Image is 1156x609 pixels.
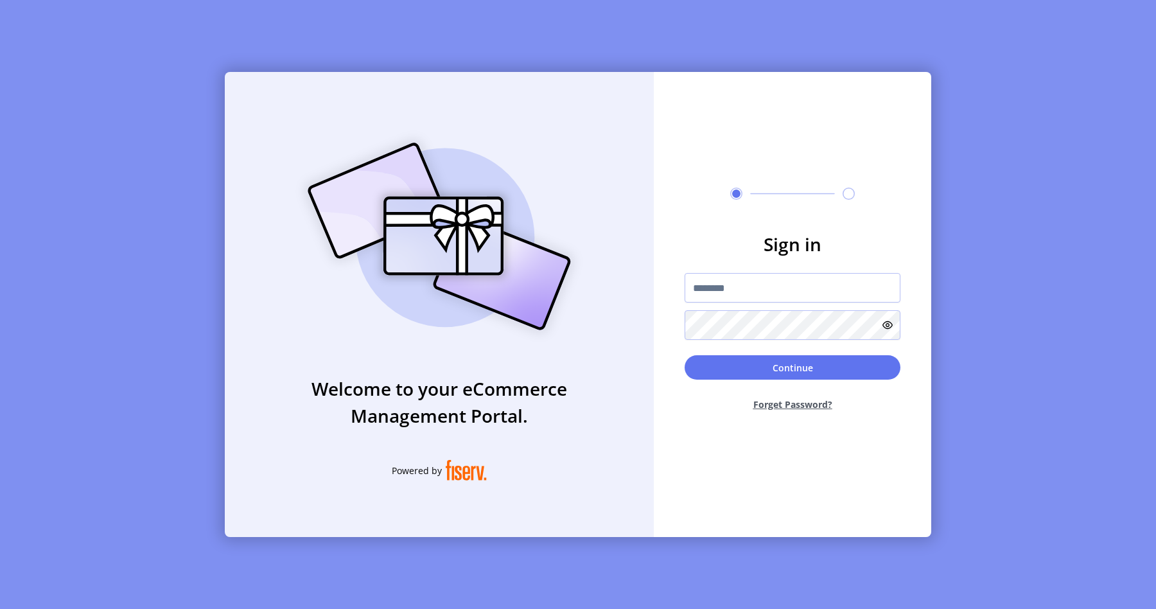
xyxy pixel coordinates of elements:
[288,128,590,344] img: card_Illustration.svg
[225,375,654,429] h3: Welcome to your eCommerce Management Portal.
[685,355,900,380] button: Continue
[685,231,900,258] h3: Sign in
[685,387,900,421] button: Forget Password?
[392,464,442,477] span: Powered by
